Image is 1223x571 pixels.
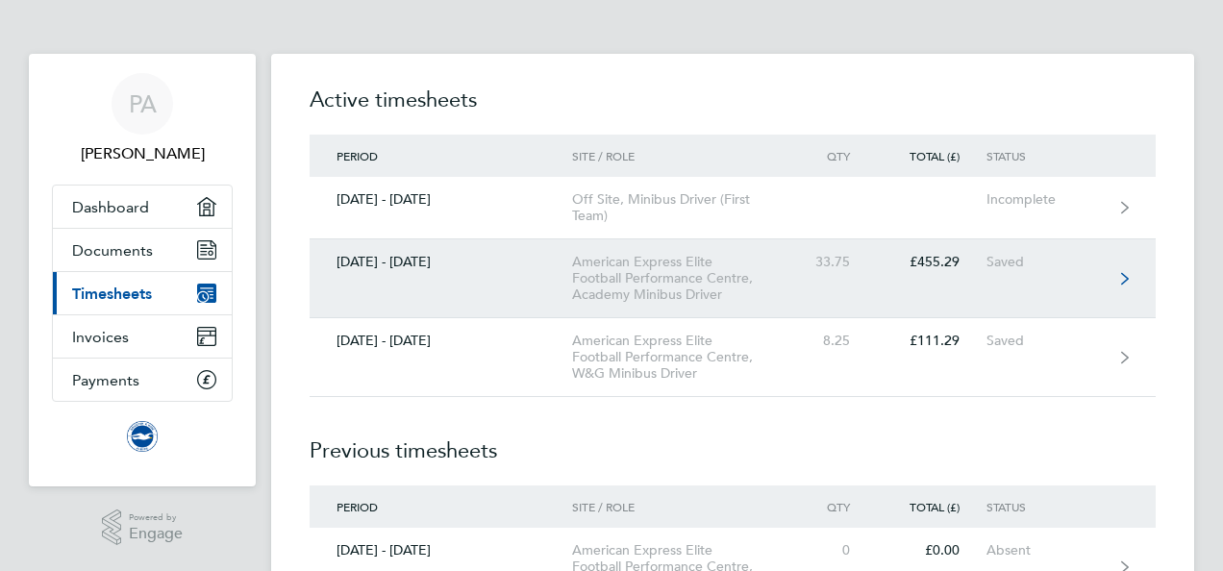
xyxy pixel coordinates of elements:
a: PA[PERSON_NAME] [52,73,233,165]
a: Powered byEngage [102,509,184,546]
div: [DATE] - [DATE] [310,254,572,270]
span: Engage [129,526,183,542]
a: Dashboard [53,186,232,228]
span: Powered by [129,509,183,526]
span: Period [337,148,378,163]
div: Saved [986,254,1105,270]
div: [DATE] - [DATE] [310,333,572,349]
img: brightonandhovealbion-logo-retina.png [127,421,158,452]
div: Total (£) [877,500,986,513]
a: Documents [53,229,232,271]
nav: Main navigation [29,54,256,486]
div: [DATE] - [DATE] [310,542,572,559]
div: [DATE] - [DATE] [310,191,572,208]
div: Status [986,500,1105,513]
span: Period [337,499,378,514]
div: Site / Role [572,149,792,162]
div: Saved [986,333,1105,349]
div: Qty [792,500,877,513]
a: Timesheets [53,272,232,314]
div: Status [986,149,1105,162]
a: [DATE] - [DATE]Off Site, Minibus Driver (First Team)Incomplete [310,177,1156,239]
span: Documents [72,241,153,260]
h2: Previous timesheets [310,397,1156,485]
span: Dashboard [72,198,149,216]
div: 8.25 [792,333,877,349]
div: £455.29 [877,254,986,270]
div: 33.75 [792,254,877,270]
span: Peter Alexander [52,142,233,165]
a: Invoices [53,315,232,358]
div: 0 [792,542,877,559]
div: Incomplete [986,191,1105,208]
span: PA [129,91,157,116]
div: Off Site, Minibus Driver (First Team) [572,191,792,224]
a: [DATE] - [DATE]American Express Elite Football Performance Centre, W&G Minibus Driver8.25£111.29S... [310,318,1156,397]
a: [DATE] - [DATE]American Express Elite Football Performance Centre, Academy Minibus Driver33.75£45... [310,239,1156,318]
div: £0.00 [877,542,986,559]
a: Go to home page [52,421,233,452]
div: £111.29 [877,333,986,349]
a: Payments [53,359,232,401]
span: Payments [72,371,139,389]
div: American Express Elite Football Performance Centre, Academy Minibus Driver [572,254,792,303]
div: American Express Elite Football Performance Centre, W&G Minibus Driver [572,333,792,382]
div: Site / Role [572,500,792,513]
div: Qty [792,149,877,162]
div: Absent [986,542,1105,559]
span: Timesheets [72,285,152,303]
span: Invoices [72,328,129,346]
h2: Active timesheets [310,85,1156,135]
div: Total (£) [877,149,986,162]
